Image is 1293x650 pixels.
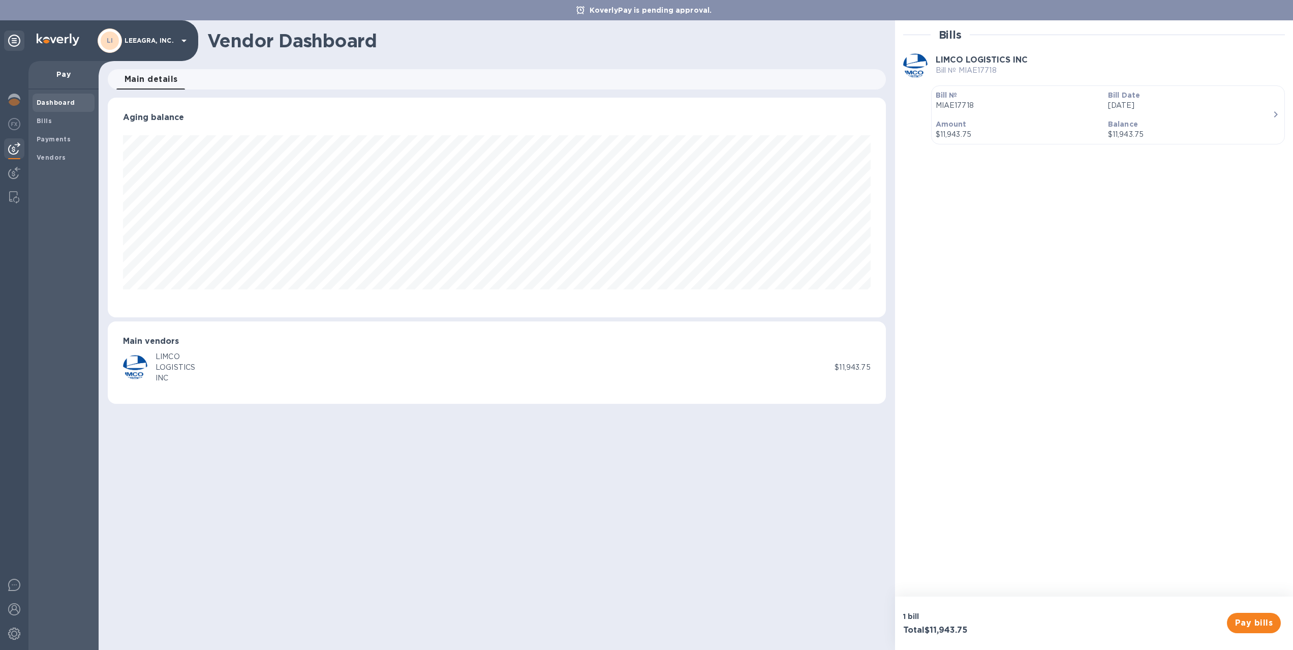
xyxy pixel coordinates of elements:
[936,91,958,99] b: Bill №
[1108,91,1140,99] b: Bill Date
[37,99,75,106] b: Dashboard
[936,129,1100,140] p: $11,943.75
[156,351,195,362] div: LIMCO
[125,72,178,86] span: Main details
[1108,129,1272,140] p: $11,943.75
[1108,100,1272,111] p: [DATE]
[125,37,175,44] p: LEEAGRA, INC.
[1235,617,1273,629] span: Pay bills
[936,100,1100,111] p: MIAE17718
[37,34,79,46] img: Logo
[936,65,1028,76] p: Bill № MIAE17718
[123,113,871,123] h3: Aging balance
[107,37,113,44] b: LI
[939,28,962,41] h2: Bills
[156,362,195,373] div: LOGISTICS
[1227,613,1281,633] button: Pay bills
[37,117,52,125] b: Bills
[37,69,90,79] p: Pay
[584,5,717,15] p: KoverlyPay is pending approval.
[123,337,871,346] h3: Main vendors
[931,85,1285,144] button: Bill №MIAE17718Bill Date[DATE]Amount$11,943.75Balance$11,943.75
[37,154,66,161] b: Vendors
[936,120,967,128] b: Amount
[207,30,879,51] h1: Vendor Dashboard
[37,135,71,143] b: Payments
[4,31,24,51] div: Unpin categories
[8,118,20,130] img: Foreign exchange
[156,373,195,383] div: INC
[903,611,1090,622] p: 1 bill
[1108,120,1138,128] b: Balance
[936,55,1028,65] b: LIMCO LOGISTICS INC
[835,362,870,373] p: $11,943.75
[903,626,1090,635] h3: Total $11,943.75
